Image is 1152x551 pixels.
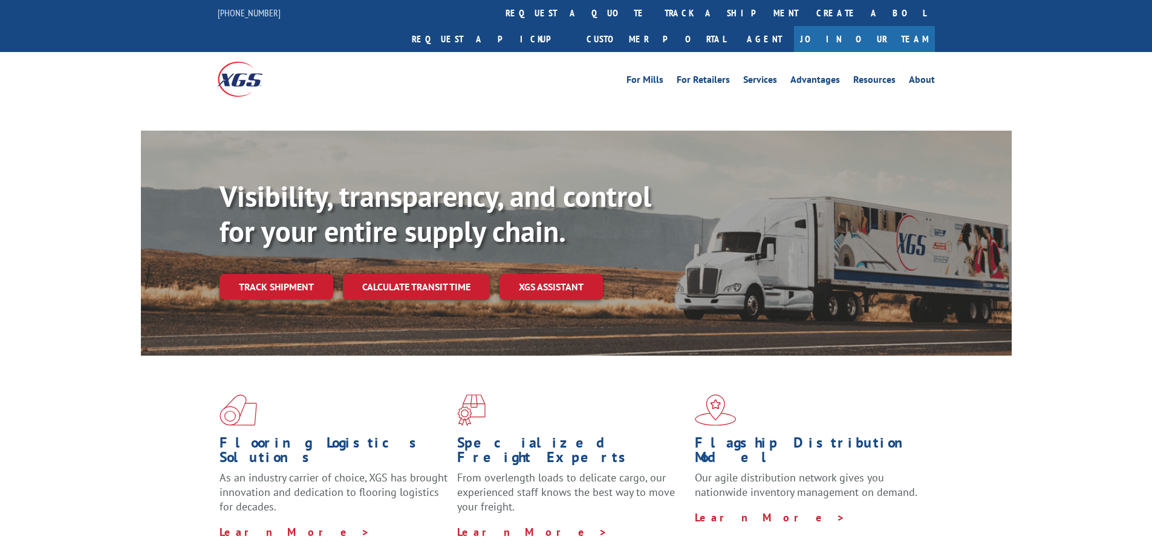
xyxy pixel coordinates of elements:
[695,435,923,471] h1: Flagship Distribution Model
[743,75,777,88] a: Services
[403,26,578,52] a: Request a pickup
[677,75,730,88] a: For Retailers
[457,525,608,539] a: Learn More >
[790,75,840,88] a: Advantages
[695,510,845,524] a: Learn More >
[457,435,686,471] h1: Specialized Freight Experts
[220,471,447,514] span: As an industry carrier of choice, XGS has brought innovation and dedication to flooring logistics...
[343,274,490,300] a: Calculate transit time
[457,394,486,426] img: xgs-icon-focused-on-flooring-red
[695,471,917,499] span: Our agile distribution network gives you nationwide inventory management on demand.
[695,394,737,426] img: xgs-icon-flagship-distribution-model-red
[220,177,651,250] b: Visibility, transparency, and control for your entire supply chain.
[853,75,896,88] a: Resources
[218,7,281,19] a: [PHONE_NUMBER]
[626,75,663,88] a: For Mills
[457,471,686,524] p: From overlength loads to delicate cargo, our experienced staff knows the best way to move your fr...
[220,394,257,426] img: xgs-icon-total-supply-chain-intelligence-red
[909,75,935,88] a: About
[220,274,333,299] a: Track shipment
[220,435,448,471] h1: Flooring Logistics Solutions
[794,26,935,52] a: Join Our Team
[735,26,794,52] a: Agent
[578,26,735,52] a: Customer Portal
[500,274,603,300] a: XGS ASSISTANT
[220,525,370,539] a: Learn More >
